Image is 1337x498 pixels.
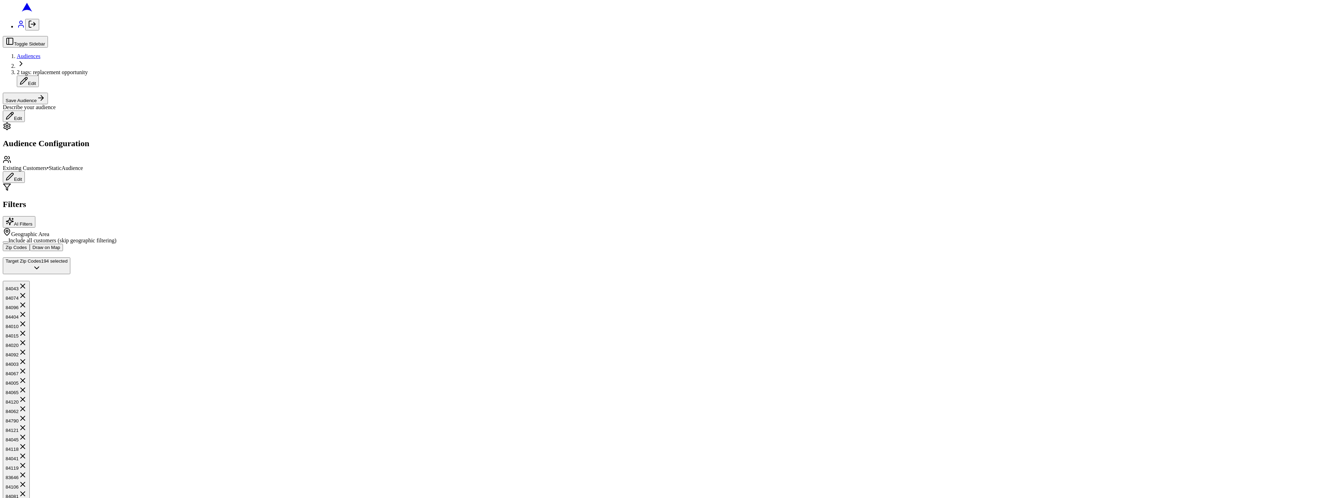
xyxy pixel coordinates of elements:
h2: Filters [3,200,1334,209]
span: Describe your audience [3,104,56,110]
button: Edit [3,111,25,122]
div: 84106 [6,480,27,490]
div: 84045 [6,433,27,442]
span: Existing Customers [3,165,47,171]
div: Geographic Area [3,228,1334,237]
button: Target Zip Codes194 selected [3,257,70,274]
button: Save Audience [3,93,48,104]
nav: breadcrumb [3,53,1334,87]
div: 84092 [6,348,27,357]
div: 84043 [6,282,27,291]
button: Edit [3,171,25,183]
div: 84120 [6,395,27,405]
div: 84010 [6,320,27,329]
span: 2 tags: replacement opportunity [17,69,88,75]
div: 84067 [6,367,27,376]
div: 84118 [6,442,27,452]
div: 84005 [6,376,27,386]
button: Toggle Sidebar [3,36,48,48]
div: 84121 [6,424,27,433]
button: Edit [17,76,39,87]
button: Log out [25,19,39,30]
span: Static Audience [49,165,83,171]
div: 84015 [6,329,27,339]
div: 84790 [6,414,27,424]
a: Audiences [17,53,41,59]
span: Target Zip Codes [6,258,41,264]
span: • [47,165,49,171]
span: Toggle Sidebar [14,41,45,47]
div: 84074 [6,291,27,301]
div: 84003 [6,357,27,367]
div: 84065 [6,386,27,395]
div: 84119 [6,461,27,471]
span: 194 selected [41,258,68,264]
div: 83646 [6,471,27,480]
span: AI Filters [14,221,33,227]
h2: Audience Configuration [3,139,1334,148]
span: Edit [14,116,22,121]
button: Zip Codes [3,244,30,251]
label: Include all customers (skip geographic filtering) [8,237,116,243]
button: Draw on Map [30,244,63,251]
button: AI Filters [3,216,35,228]
div: 84041 [6,452,27,461]
div: 84404 [6,310,27,320]
div: 84096 [6,301,27,310]
div: 84020 [6,339,27,348]
div: 84062 [6,405,27,414]
span: Edit [28,81,36,86]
